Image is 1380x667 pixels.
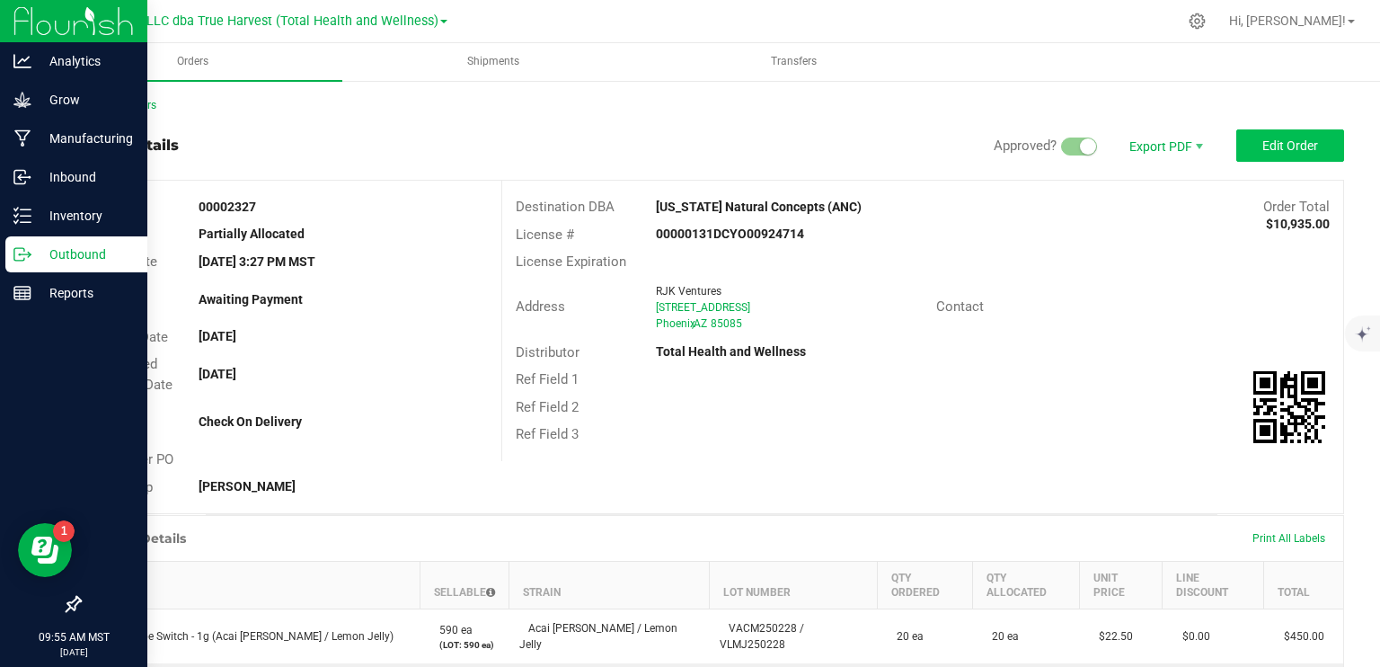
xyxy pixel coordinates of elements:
th: Strain [509,562,709,609]
strong: 00000131DCYO00924714 [656,227,804,241]
strong: [DATE] [199,329,236,343]
inline-svg: Manufacturing [13,129,31,147]
inline-svg: Inventory [13,207,31,225]
strong: Total Health and Wellness [656,344,806,359]
span: Print All Labels [1252,532,1325,545]
li: Export PDF [1110,129,1218,162]
inline-svg: Outbound [13,245,31,263]
span: Phoenix [656,317,695,330]
strong: [US_STATE] Natural Concepts (ANC) [656,200,862,214]
p: 09:55 AM MST [8,629,139,645]
span: Ref Field 1 [516,371,579,387]
a: Shipments [344,43,643,81]
span: $0.00 [1173,630,1210,643]
span: Destination DBA [516,199,615,215]
p: [DATE] [8,645,139,659]
span: BTQ - Vape Switch - 1g (Acai [PERSON_NAME] / Lemon Jelly) [92,630,394,643]
span: Shipments [443,54,544,69]
span: [STREET_ADDRESS] [656,301,750,314]
span: License # [516,227,574,243]
span: $22.50 [1090,630,1133,643]
span: Hi, [PERSON_NAME]! [1229,13,1346,28]
strong: [DATE] 3:27 PM MST [199,254,315,269]
a: Orders [43,43,342,81]
th: Sellable [420,562,509,609]
div: Manage settings [1186,13,1208,30]
span: AZ [694,317,707,330]
span: Order Total [1263,199,1330,215]
p: Outbound [31,244,139,265]
span: Approved? [994,138,1057,154]
span: Contact [936,298,984,315]
span: Ref Field 3 [516,426,579,442]
span: License Expiration [516,253,626,270]
span: 20 ea [888,630,924,643]
span: Orders [153,54,233,69]
p: Inbound [31,166,139,188]
qrcode: 00002327 [1253,371,1325,443]
span: , [692,317,694,330]
strong: $10,935.00 [1266,217,1330,231]
span: Address [516,298,565,315]
inline-svg: Reports [13,284,31,302]
th: Line Discount [1163,562,1264,609]
strong: [DATE] [199,367,236,381]
a: Transfers [645,43,944,81]
span: VACM250228 / VLMJ250228 [720,622,804,651]
p: (LOT: 590 ea) [430,638,498,652]
button: Edit Order [1236,129,1344,162]
strong: Check On Delivery [199,414,302,429]
strong: Awaiting Payment [199,292,303,307]
span: DXR FINANCE 4 LLC dba True Harvest (Total Health and Wellness) [52,13,438,29]
span: 590 ea [430,624,473,636]
th: Qty Ordered [877,562,972,609]
strong: [PERSON_NAME] [199,479,296,494]
span: Distributor [516,344,579,360]
p: Inventory [31,205,139,227]
p: Grow [31,89,139,111]
th: Total [1264,562,1343,609]
p: Reports [31,282,139,304]
iframe: Resource center unread badge [53,520,75,542]
inline-svg: Inbound [13,168,31,186]
span: 85085 [711,317,742,330]
p: Manufacturing [31,128,139,149]
th: Lot Number [709,562,877,609]
inline-svg: Analytics [13,52,31,70]
span: Transfers [747,54,841,69]
strong: 00002327 [199,200,256,214]
inline-svg: Grow [13,91,31,109]
span: 20 ea [983,630,1019,643]
th: Item [81,562,420,609]
span: RJK Ventures [656,285,721,298]
span: Edit Order [1262,138,1318,153]
iframe: Resource center [18,523,72,577]
span: Ref Field 2 [516,399,579,415]
th: Unit Price [1079,562,1162,609]
span: Acai [PERSON_NAME] / Lemon Jelly [519,622,677,651]
img: Scan me! [1253,371,1325,443]
th: Qty Allocated [972,562,1079,609]
span: $450.00 [1275,630,1324,643]
p: Analytics [31,50,139,72]
strong: Partially Allocated [199,227,305,241]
